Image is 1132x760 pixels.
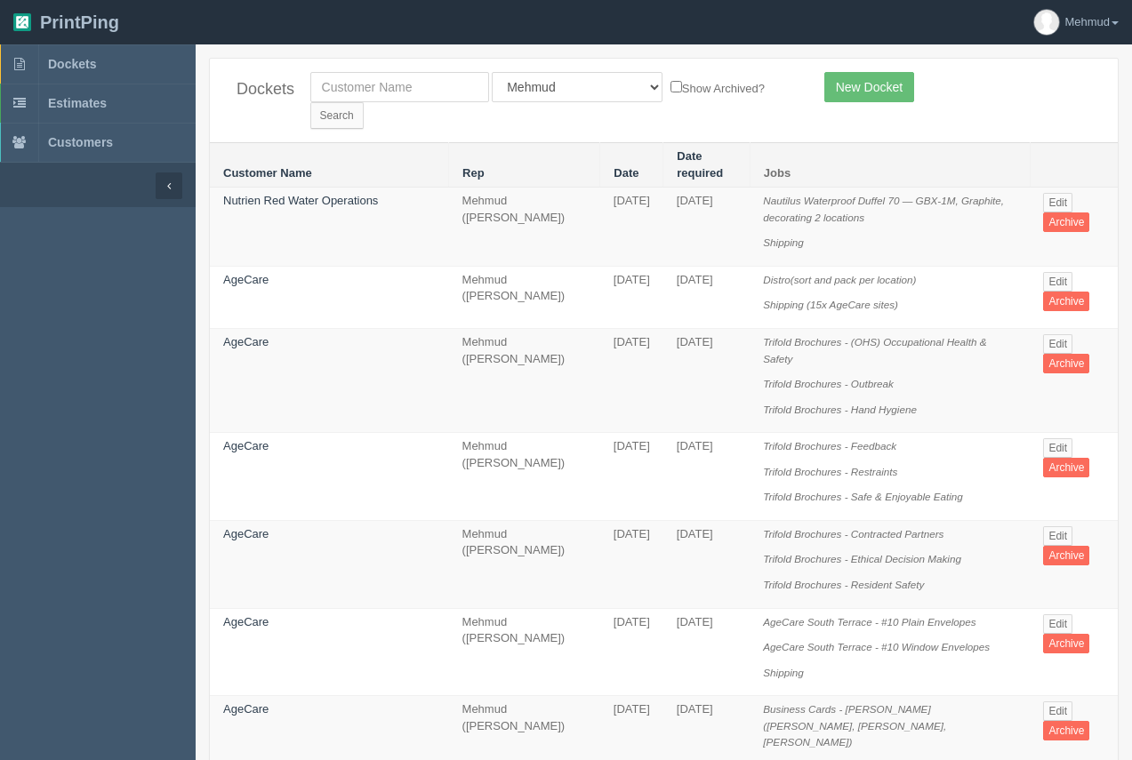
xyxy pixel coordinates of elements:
i: Trifold Brochures - Feedback [763,440,896,452]
td: [DATE] [663,188,751,267]
a: AgeCare [223,273,269,286]
a: Archive [1043,458,1089,477]
i: Trifold Brochures - Ethical Decision Making [763,553,961,564]
img: avatar_default-7531ab5dedf162e01f1e0bb0964e6a185e93c5c22dfe317fb01d7f8cd2b1632c.jpg [1034,10,1059,35]
a: Edit [1043,272,1072,292]
td: [DATE] [600,266,663,328]
a: Edit [1043,193,1072,212]
td: [DATE] [663,520,751,608]
td: Mehmud ([PERSON_NAME]) [449,433,600,521]
i: Trifold Brochures - (OHS) Occupational Health & Safety [763,336,986,364]
a: Date required [677,149,723,180]
a: Nutrien Red Water Operations [223,194,378,207]
td: [DATE] [600,608,663,696]
i: Business Cards - [PERSON_NAME] ([PERSON_NAME], [PERSON_NAME], [PERSON_NAME]) [763,703,946,748]
a: AgeCare [223,615,269,628]
i: Nautilus Waterproof Duffel 70 — GBX-1M, Graphite, decorating 2 locations [763,195,1004,223]
i: Trifold Brochures - Restraints [763,466,897,477]
td: Mehmud ([PERSON_NAME]) [449,188,600,267]
a: Archive [1043,212,1089,232]
i: Trifold Brochures - Hand Hygiene [763,404,917,415]
td: [DATE] [600,328,663,432]
a: Rep [462,166,485,180]
span: Estimates [48,96,107,110]
a: Archive [1043,546,1089,565]
input: Search [310,102,364,129]
a: AgeCare [223,527,269,540]
a: Archive [1043,292,1089,311]
a: AgeCare [223,335,269,348]
i: Trifold Brochures - Outbreak [763,378,894,389]
i: Trifold Brochures - Resident Safety [763,579,924,590]
a: Archive [1043,354,1089,373]
i: Shipping [763,236,804,248]
td: Mehmud ([PERSON_NAME]) [449,520,600,608]
td: [DATE] [663,266,751,328]
img: logo-3e63b451c926e2ac314895c53de4908e5d424f24456219fb08d385ab2e579770.png [13,13,31,31]
i: Trifold Brochures - Contracted Partners [763,528,943,540]
span: Dockets [48,57,96,71]
label: Show Archived? [670,77,765,98]
td: [DATE] [663,433,751,521]
a: Archive [1043,634,1089,653]
a: New Docket [824,72,914,102]
a: Edit [1043,526,1072,546]
a: Edit [1043,614,1072,634]
td: [DATE] [663,328,751,432]
i: Shipping [763,667,804,678]
td: [DATE] [663,608,751,696]
i: Shipping (15x AgeCare sites) [763,299,898,310]
a: Edit [1043,438,1072,458]
th: Jobs [750,143,1030,188]
i: Trifold Brochures - Safe & Enjoyable Eating [763,491,963,502]
a: Edit [1043,701,1072,721]
h4: Dockets [237,81,284,99]
input: Show Archived? [670,81,682,92]
a: AgeCare [223,439,269,452]
a: Archive [1043,721,1089,740]
td: [DATE] [600,188,663,267]
a: Date [614,166,638,180]
i: AgeCare South Terrace - #10 Window Envelopes [763,641,990,652]
a: AgeCare [223,702,269,716]
td: [DATE] [600,433,663,521]
td: Mehmud ([PERSON_NAME]) [449,328,600,432]
i: Distro(sort and pack per location) [763,274,916,285]
span: Customers [48,135,113,149]
input: Customer Name [310,72,489,102]
td: Mehmud ([PERSON_NAME]) [449,608,600,696]
a: Customer Name [223,166,312,180]
a: Edit [1043,334,1072,354]
td: [DATE] [600,520,663,608]
td: Mehmud ([PERSON_NAME]) [449,266,600,328]
i: AgeCare South Terrace - #10 Plain Envelopes [763,616,975,628]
